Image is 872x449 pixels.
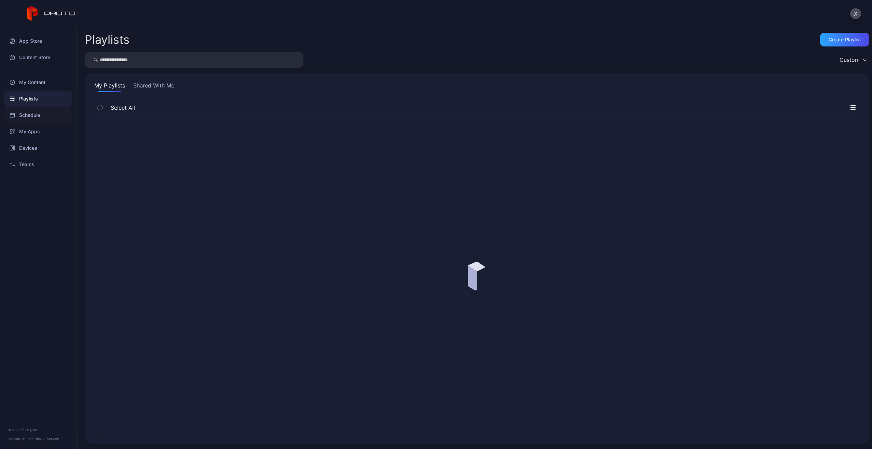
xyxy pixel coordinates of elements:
[8,437,31,441] span: Version 1.13.1 •
[829,37,861,42] div: Create Playlist
[836,52,869,68] button: Custom
[107,104,135,112] span: Select All
[4,74,72,91] a: My Content
[85,33,130,46] h2: Playlists
[4,107,72,123] a: Schedule
[850,8,861,19] button: X
[8,427,68,433] div: © 2025 PROTO, Inc.
[840,56,860,63] div: Custom
[820,33,869,46] button: Create Playlist
[4,140,72,156] a: Devices
[4,33,72,49] a: App Store
[4,156,72,173] a: Teams
[4,49,72,66] a: Content Store
[31,437,59,441] a: Terms Of Service
[4,91,72,107] a: Playlists
[4,123,72,140] a: My Apps
[93,81,126,92] button: My Playlists
[132,81,176,92] button: Shared With Me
